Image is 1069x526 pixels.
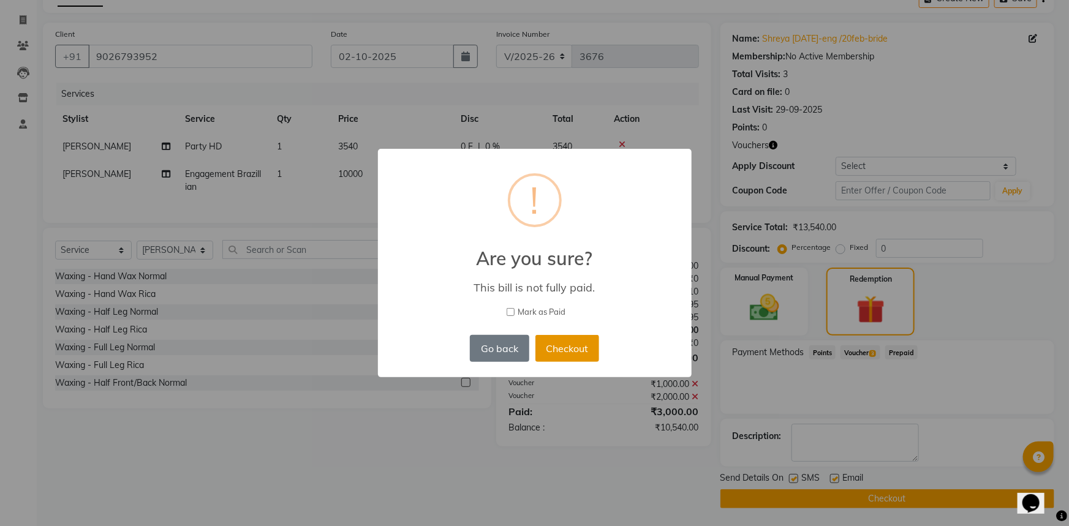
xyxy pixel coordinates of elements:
div: This bill is not fully paid. [395,280,673,295]
iframe: chat widget [1018,477,1057,514]
h2: Are you sure? [378,233,692,269]
span: Mark as Paid [518,306,565,318]
button: Checkout [535,335,599,362]
button: Go back [470,335,529,362]
input: Mark as Paid [507,308,515,316]
div: ! [531,176,539,225]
